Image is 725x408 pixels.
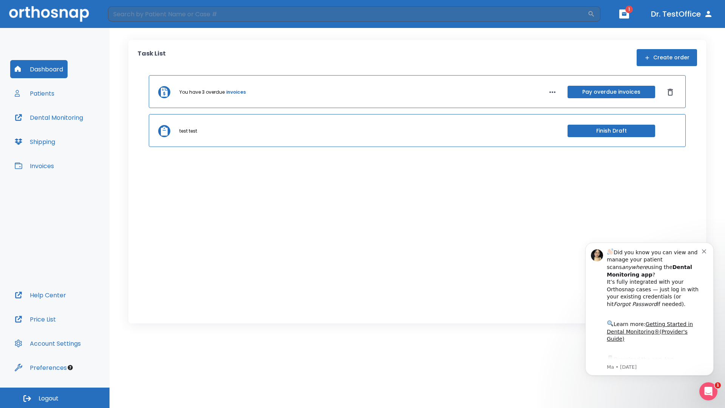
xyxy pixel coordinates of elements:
[10,133,60,151] button: Shipping
[625,6,633,13] span: 1
[568,125,655,137] button: Finish Draft
[10,359,71,377] button: Preferences
[10,84,59,102] button: Patients
[179,128,197,134] p: test test
[67,364,74,371] div: Tooltip anchor
[33,123,128,162] div: Download the app: | ​ Let us know if you need help getting started!
[574,231,725,388] iframe: Intercom notifications message
[137,49,166,66] p: Task List
[10,334,85,352] button: Account Settings
[10,157,59,175] button: Invoices
[637,49,697,66] button: Create order
[33,133,128,139] p: Message from Ma, sent 1w ago
[128,16,134,22] button: Dismiss notification
[664,86,676,98] button: Dismiss
[699,382,717,400] iframe: Intercom live chat
[10,286,71,304] button: Help Center
[568,86,655,98] button: Pay overdue invoices
[10,60,68,78] button: Dashboard
[10,108,88,127] button: Dental Monitoring
[9,6,89,22] img: Orthosnap
[10,310,60,328] button: Price List
[648,7,716,21] button: Dr. TestOffice
[179,89,225,96] p: You have 3 overdue
[226,89,246,96] a: invoices
[33,125,100,139] a: App Store
[39,394,59,403] span: Logout
[108,6,588,22] input: Search by Patient Name or Case #
[715,382,721,388] span: 1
